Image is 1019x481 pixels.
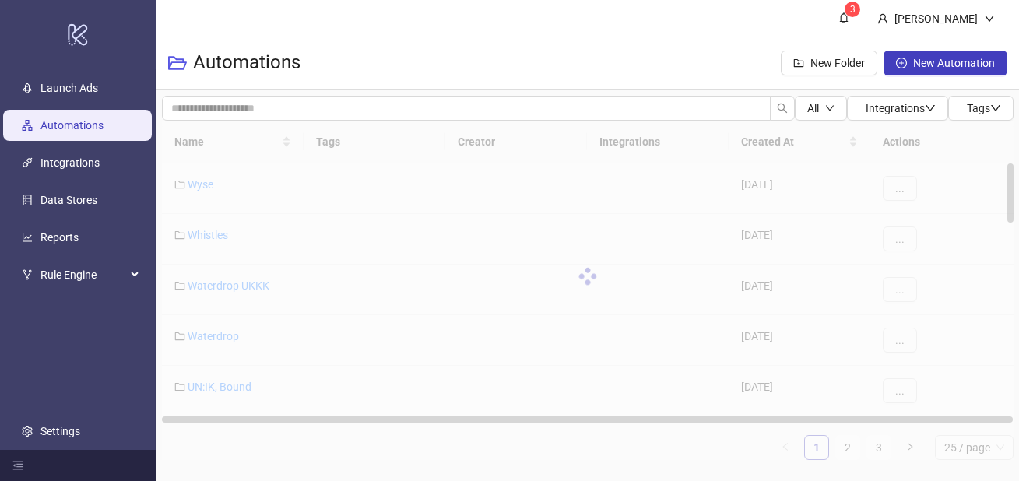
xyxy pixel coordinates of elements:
[850,4,856,15] span: 3
[990,103,1001,114] span: down
[40,156,100,169] a: Integrations
[40,425,80,437] a: Settings
[807,102,819,114] span: All
[888,10,984,27] div: [PERSON_NAME]
[913,57,995,69] span: New Automation
[40,82,98,94] a: Launch Ads
[22,269,33,280] span: fork
[40,259,126,290] span: Rule Engine
[810,57,865,69] span: New Folder
[40,119,104,132] a: Automations
[884,51,1007,75] button: New Automation
[866,102,936,114] span: Integrations
[795,96,847,121] button: Alldown
[984,13,995,24] span: down
[168,54,187,72] span: folder-open
[877,13,888,24] span: user
[40,231,79,244] a: Reports
[781,51,877,75] button: New Folder
[825,104,835,113] span: down
[925,103,936,114] span: down
[948,96,1014,121] button: Tagsdown
[845,2,860,17] sup: 3
[793,58,804,68] span: folder-add
[777,103,788,114] span: search
[847,96,948,121] button: Integrationsdown
[193,51,300,75] h3: Automations
[967,102,1001,114] span: Tags
[40,194,97,206] a: Data Stores
[12,460,23,471] span: menu-fold
[896,58,907,68] span: plus-circle
[838,12,849,23] span: bell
